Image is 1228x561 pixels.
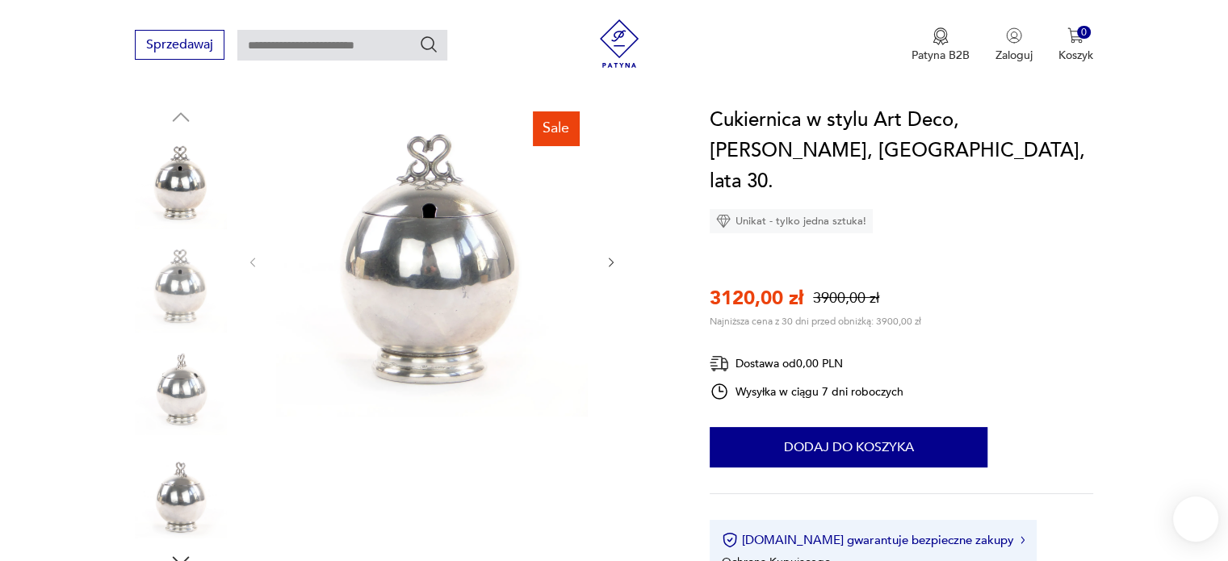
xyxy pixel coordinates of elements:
img: Zdjęcie produktu Cukiernica w stylu Art Deco, A. Kummer, Warszawa, lata 30. [135,241,227,333]
img: Ikonka użytkownika [1006,27,1022,44]
p: 3120,00 zł [710,285,803,312]
div: 0 [1077,26,1091,40]
div: Wysyłka w ciągu 7 dni roboczych [710,382,903,401]
img: Zdjęcie produktu Cukiernica w stylu Art Deco, A. Kummer, Warszawa, lata 30. [135,137,227,229]
div: Dostawa od 0,00 PLN [710,354,903,374]
button: 0Koszyk [1058,27,1093,63]
h1: Cukiernica w stylu Art Deco, [PERSON_NAME], [GEOGRAPHIC_DATA], lata 30. [710,105,1093,197]
img: Ikona dostawy [710,354,729,374]
button: [DOMAIN_NAME] gwarantuje bezpieczne zakupy [722,532,1025,548]
button: Szukaj [419,35,438,54]
div: Sale [533,111,579,145]
img: Patyna - sklep z meblami i dekoracjami vintage [595,19,643,68]
img: Zdjęcie produktu Cukiernica w stylu Art Deco, A. Kummer, Warszawa, lata 30. [135,343,227,435]
p: Koszyk [1058,48,1093,63]
button: Patyna B2B [912,27,970,63]
div: Unikat - tylko jedna sztuka! [710,209,873,233]
img: Zdjęcie produktu Cukiernica w stylu Art Deco, A. Kummer, Warszawa, lata 30. [135,446,227,538]
img: Ikona koszyka [1067,27,1083,44]
p: Zaloguj [995,48,1033,63]
img: Ikona medalu [933,27,949,45]
img: Zdjęcie produktu Cukiernica w stylu Art Deco, A. Kummer, Warszawa, lata 30. [276,105,588,417]
p: Najniższa cena z 30 dni przed obniżką: 3900,00 zł [710,315,921,328]
button: Dodaj do koszyka [710,427,987,467]
p: 3900,00 zł [813,288,879,308]
button: Sprzedawaj [135,30,224,60]
img: Ikona certyfikatu [722,532,738,548]
button: Zaloguj [995,27,1033,63]
a: Ikona medaluPatyna B2B [912,27,970,63]
iframe: Smartsupp widget button [1173,496,1218,542]
img: Ikona strzałki w prawo [1021,536,1025,544]
p: Patyna B2B [912,48,970,63]
img: Ikona diamentu [716,214,731,228]
a: Sprzedawaj [135,40,224,52]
